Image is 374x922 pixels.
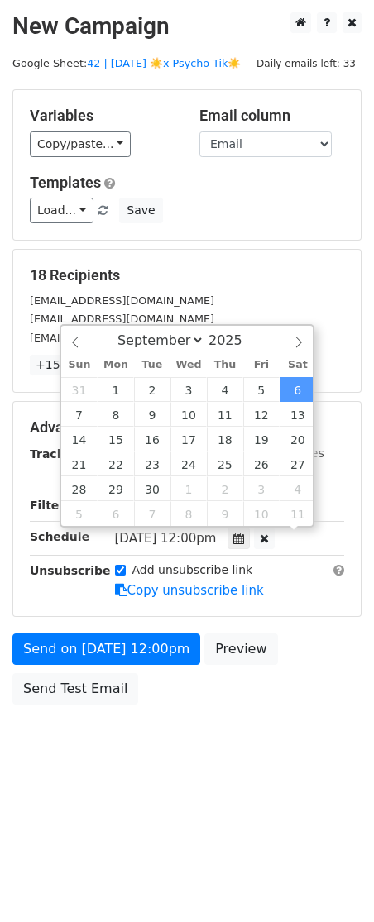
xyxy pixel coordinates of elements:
[30,564,111,577] strong: Unsubscribe
[259,445,324,462] label: UTM Codes
[30,499,72,512] strong: Filters
[207,451,243,476] span: September 25, 2025
[243,402,280,427] span: September 12, 2025
[30,107,175,125] h5: Variables
[280,377,316,402] span: September 6, 2025
[170,451,207,476] span: September 24, 2025
[98,501,134,526] span: October 6, 2025
[98,377,134,402] span: September 1, 2025
[207,402,243,427] span: September 11, 2025
[30,355,99,375] a: +15 more
[61,402,98,427] span: September 7, 2025
[98,360,134,370] span: Mon
[280,451,316,476] span: September 27, 2025
[243,501,280,526] span: October 10, 2025
[204,332,264,348] input: Year
[115,531,217,546] span: [DATE] 12:00pm
[98,427,134,451] span: September 15, 2025
[134,501,170,526] span: October 7, 2025
[30,174,101,191] a: Templates
[207,476,243,501] span: October 2, 2025
[12,633,200,665] a: Send on [DATE] 12:00pm
[98,402,134,427] span: September 8, 2025
[61,501,98,526] span: October 5, 2025
[199,107,344,125] h5: Email column
[134,476,170,501] span: September 30, 2025
[243,377,280,402] span: September 5, 2025
[115,583,264,598] a: Copy unsubscribe link
[251,57,362,69] a: Daily emails left: 33
[207,360,243,370] span: Thu
[170,360,207,370] span: Wed
[30,447,85,461] strong: Tracking
[134,451,170,476] span: September 23, 2025
[170,377,207,402] span: September 3, 2025
[119,198,162,223] button: Save
[243,451,280,476] span: September 26, 2025
[170,427,207,451] span: September 17, 2025
[61,451,98,476] span: September 21, 2025
[204,633,277,665] a: Preview
[30,266,344,284] h5: 18 Recipients
[170,501,207,526] span: October 8, 2025
[12,673,138,705] a: Send Test Email
[134,377,170,402] span: September 2, 2025
[12,57,242,69] small: Google Sheet:
[207,377,243,402] span: September 4, 2025
[61,360,98,370] span: Sun
[98,476,134,501] span: September 29, 2025
[291,843,374,922] iframe: Chat Widget
[30,313,214,325] small: [EMAIL_ADDRESS][DOMAIN_NAME]
[207,501,243,526] span: October 9, 2025
[30,294,214,307] small: [EMAIL_ADDRESS][DOMAIN_NAME]
[170,476,207,501] span: October 1, 2025
[134,402,170,427] span: September 9, 2025
[12,12,362,41] h2: New Campaign
[61,476,98,501] span: September 28, 2025
[98,451,134,476] span: September 22, 2025
[134,427,170,451] span: September 16, 2025
[207,427,243,451] span: September 18, 2025
[30,530,89,543] strong: Schedule
[280,427,316,451] span: September 20, 2025
[280,360,316,370] span: Sat
[251,55,362,73] span: Daily emails left: 33
[30,332,214,344] small: [EMAIL_ADDRESS][DOMAIN_NAME]
[280,501,316,526] span: October 11, 2025
[61,377,98,402] span: August 31, 2025
[280,476,316,501] span: October 4, 2025
[280,402,316,427] span: September 13, 2025
[243,360,280,370] span: Fri
[30,418,344,437] h5: Advanced
[30,198,93,223] a: Load...
[243,476,280,501] span: October 3, 2025
[30,131,131,157] a: Copy/paste...
[87,57,241,69] a: 42 | [DATE] ☀️x Psycho Tik☀️
[61,427,98,451] span: September 14, 2025
[134,360,170,370] span: Tue
[243,427,280,451] span: September 19, 2025
[132,561,253,579] label: Add unsubscribe link
[170,402,207,427] span: September 10, 2025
